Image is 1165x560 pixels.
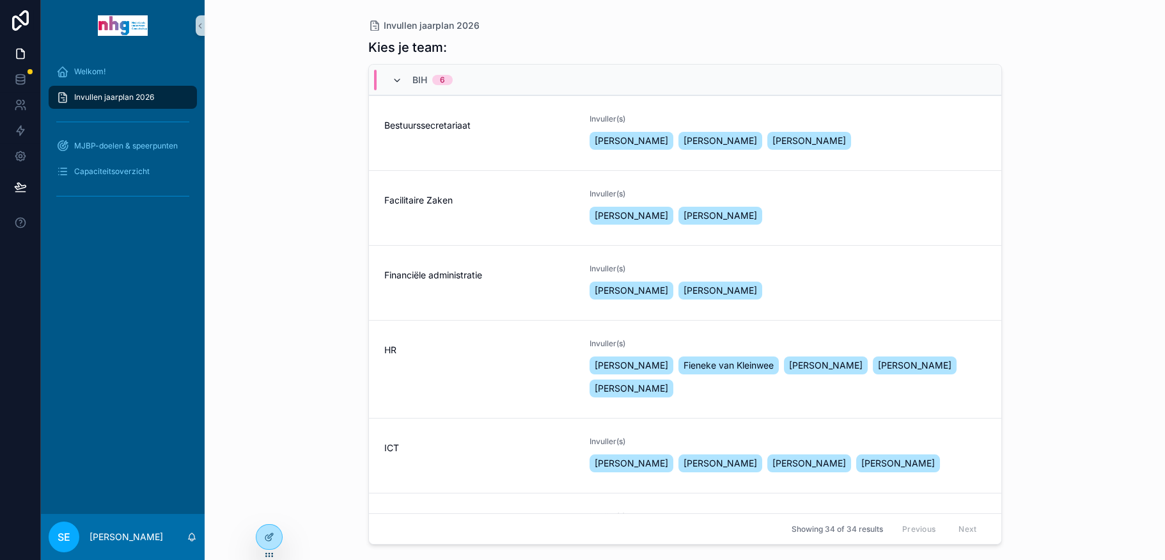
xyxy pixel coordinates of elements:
[369,418,1001,493] a: ICTInvuller(s)[PERSON_NAME][PERSON_NAME][PERSON_NAME][PERSON_NAME]
[590,114,985,124] span: Invuller(s)
[595,284,668,297] span: [PERSON_NAME]
[369,245,1001,320] a: Financiële administratieInvuller(s)[PERSON_NAME][PERSON_NAME]
[90,531,163,543] p: [PERSON_NAME]
[595,359,668,372] span: [PERSON_NAME]
[384,269,575,282] span: Financiële administratie
[595,209,668,222] span: [PERSON_NAME]
[369,320,1001,418] a: HRInvuller(s)[PERSON_NAME]Fieneke van Kleinwee[PERSON_NAME][PERSON_NAME][PERSON_NAME]
[595,457,668,470] span: [PERSON_NAME]
[368,19,480,32] a: Invullen jaarplan 2026
[74,67,106,77] span: Welkom!
[384,194,575,207] span: Facilitaire Zaken
[772,457,846,470] span: [PERSON_NAME]
[590,436,985,447] span: Invuller(s)
[590,264,985,274] span: Invuller(s)
[384,19,480,32] span: Invullen jaarplan 2026
[49,134,197,157] a: MJBP-doelen & speerpunten
[595,134,668,147] span: [PERSON_NAME]
[684,284,757,297] span: [PERSON_NAME]
[74,166,150,177] span: Capaciteitsoverzicht
[878,359,951,372] span: [PERSON_NAME]
[684,359,774,372] span: Fieneke van Kleinwee
[74,141,178,151] span: MJBP-doelen & speerpunten
[369,170,1001,245] a: Facilitaire ZakenInvuller(s)[PERSON_NAME][PERSON_NAME]
[58,529,70,545] span: SE
[684,209,757,222] span: [PERSON_NAME]
[412,74,427,86] span: BIH
[792,524,883,534] span: Showing 34 of 34 results
[861,457,935,470] span: [PERSON_NAME]
[98,15,148,36] img: App logo
[384,442,575,454] span: ICT
[384,119,575,132] span: Bestuurssecretariaat
[384,344,575,356] span: HR
[368,38,447,56] h1: Kies je team:
[684,134,757,147] span: [PERSON_NAME]
[440,75,445,85] div: 6
[590,189,985,199] span: Invuller(s)
[772,134,846,147] span: [PERSON_NAME]
[684,457,757,470] span: [PERSON_NAME]
[49,60,197,83] a: Welkom!
[49,160,197,183] a: Capaciteitsoverzicht
[590,511,985,522] span: Invuller(s)
[41,51,205,223] div: scrollable content
[74,92,154,102] span: Invullen jaarplan 2026
[789,359,863,372] span: [PERSON_NAME]
[49,86,197,109] a: Invullen jaarplan 2026
[590,339,985,349] span: Invuller(s)
[369,95,1001,170] a: BestuurssecretariaatInvuller(s)[PERSON_NAME][PERSON_NAME][PERSON_NAME]
[595,382,668,395] span: [PERSON_NAME]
